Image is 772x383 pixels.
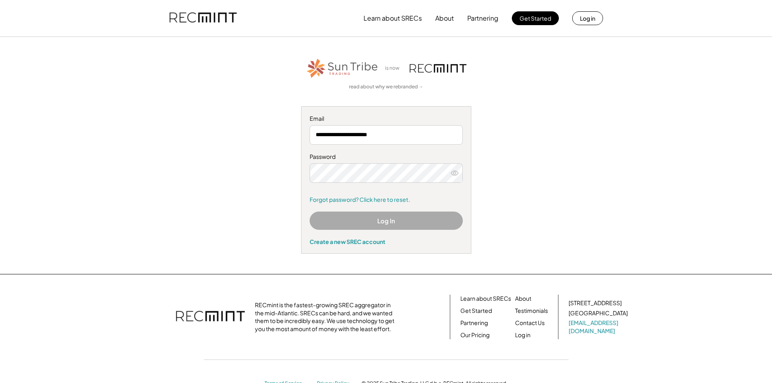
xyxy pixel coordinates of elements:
img: recmint-logotype%403x.png [176,303,245,331]
div: [GEOGRAPHIC_DATA] [569,309,628,317]
div: Email [310,115,463,123]
button: Log in [572,11,603,25]
button: Log In [310,212,463,230]
button: Partnering [467,10,498,26]
button: About [435,10,454,26]
div: Create a new SREC account [310,238,463,245]
div: is now [383,65,406,72]
img: STT_Horizontal_Logo%2B-%2BColor.png [306,57,379,79]
a: About [515,295,531,303]
img: recmint-logotype%403x.png [410,64,466,73]
a: Learn about SRECs [460,295,511,303]
a: [EMAIL_ADDRESS][DOMAIN_NAME] [569,319,629,335]
div: [STREET_ADDRESS] [569,299,622,307]
a: Log in [515,331,530,339]
a: Testimonials [515,307,548,315]
a: Partnering [460,319,488,327]
button: Learn about SRECs [364,10,422,26]
div: Password [310,153,463,161]
a: Get Started [460,307,492,315]
img: recmint-logotype%403x.png [169,4,237,32]
a: Forgot password? Click here to reset. [310,196,463,204]
a: read about why we rebranded → [349,83,423,90]
button: Get Started [512,11,559,25]
a: Our Pricing [460,331,490,339]
div: RECmint is the fastest-growing SREC aggregator in the mid-Atlantic. SRECs can be hard, and we wan... [255,301,399,333]
a: Contact Us [515,319,545,327]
